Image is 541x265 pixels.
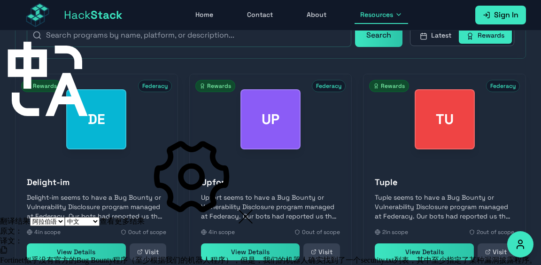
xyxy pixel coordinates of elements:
[475,6,526,24] a: Sign In
[190,6,219,24] a: Home
[241,6,278,24] a: Contact
[355,6,408,24] button: Resources
[507,231,533,257] button: Accessibility Options
[64,8,123,23] span: Hack
[494,9,518,21] span: Sign In
[91,8,123,22] span: Stack
[301,6,332,24] a: About
[360,10,393,19] span: Resources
